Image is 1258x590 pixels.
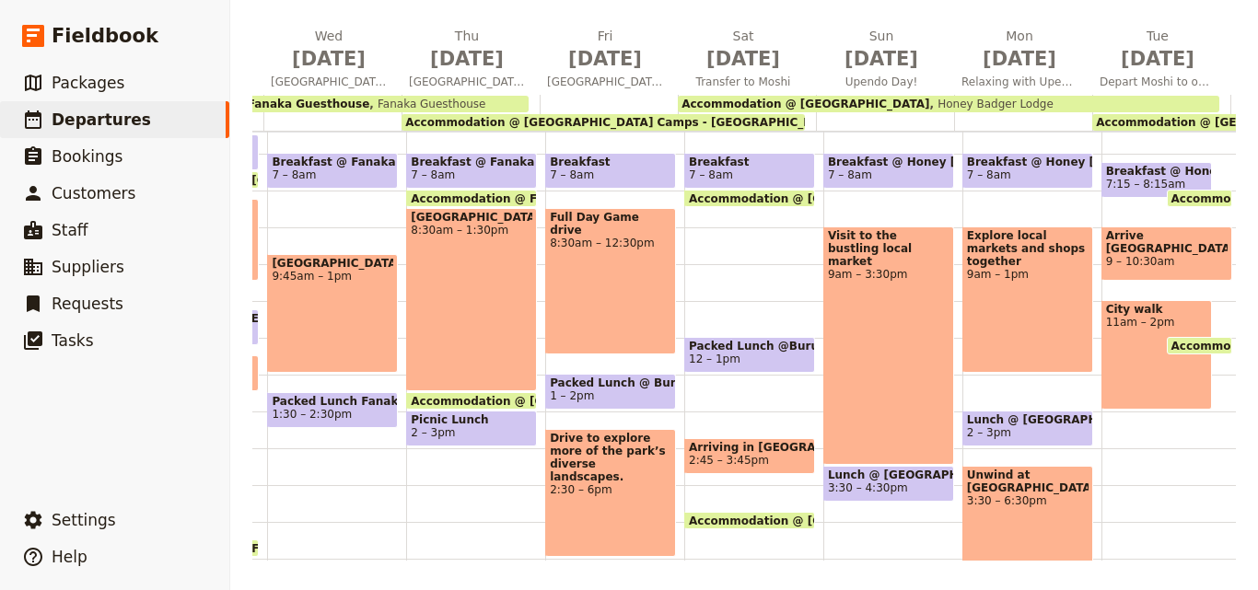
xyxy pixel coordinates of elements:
span: Depart Moshi to on to [GEOGRAPHIC_DATA] [1092,75,1223,89]
span: 3:30 – 6:30pm [967,494,1089,507]
span: Breakfast @ Honey [GEOGRAPHIC_DATA] [967,156,1089,168]
span: 7 – 8am [550,168,594,181]
h2: Mon [961,27,1077,73]
button: Wed [DATE][GEOGRAPHIC_DATA] [263,27,402,95]
span: 9 – 10:30am [1106,255,1228,268]
span: Settings [52,511,116,529]
span: Bookings [52,147,122,166]
button: Tue [DATE]Depart Moshi to on to [GEOGRAPHIC_DATA] [1092,27,1230,95]
span: Fanaka Guesthouse [369,98,485,110]
span: Upendo Day! [816,75,947,89]
span: Packed Lunch @Burunge Tented Lodge [689,340,810,353]
div: [GEOGRAPHIC_DATA]9:45am – 1pm [267,254,398,373]
div: Accommodation @ [GEOGRAPHIC_DATA] [684,512,815,529]
div: Accommodation @ [GEOGRAPHIC_DATA] [1167,190,1232,207]
div: Accommodation @ [GEOGRAPHIC_DATA] [1167,337,1232,354]
div: Accommodation @ [GEOGRAPHIC_DATA] Camps - [GEOGRAPHIC_DATA] [402,114,805,131]
div: Accommodation @ [GEOGRAPHIC_DATA] Camps - [GEOGRAPHIC_DATA] [684,190,815,207]
span: 1 – 2pm [550,389,594,402]
span: 2:45 – 3:45pm [689,454,769,467]
span: Staff [52,221,88,239]
span: [GEOGRAPHIC_DATA] [540,75,670,89]
div: Packed Lunch @ Burunge Tented Lodge1 – 2pm [545,374,676,410]
span: Fieldbook [52,22,158,50]
span: Drive to explore more of the park’s diverse landscapes. [550,432,671,483]
div: Breakfast @ Honey [GEOGRAPHIC_DATA]7:15 – 8:15am [1101,162,1213,198]
span: 11am – 2pm [1106,316,1208,329]
span: Transfer to Moshi [678,75,809,89]
div: Breakfast @ Fanaka Guesthouse7 – 8am [406,153,537,189]
span: Accommodation @ [GEOGRAPHIC_DATA] [689,515,945,526]
span: [DATE] [823,45,939,73]
h2: Sat [685,27,801,73]
span: [GEOGRAPHIC_DATA] [411,211,532,224]
span: 1:30 – 2:30pm [272,408,352,421]
span: Lunch @ [GEOGRAPHIC_DATA] [828,469,949,481]
div: Breakfast @ Fanaka Guesthouse7 – 8am [267,153,398,189]
span: Departures [52,110,151,129]
span: Suppliers [52,258,124,276]
span: Help [52,548,87,566]
div: [GEOGRAPHIC_DATA]8:30am – 1:30pm [406,208,537,391]
span: Tasks [52,331,94,350]
span: Accommodation @ [GEOGRAPHIC_DATA] Camps - [GEOGRAPHIC_DATA] [689,192,1132,204]
span: 9:45am – 1pm [272,270,393,283]
div: Picnic Lunch2 – 3pm [406,411,537,446]
span: [GEOGRAPHIC_DATA] [263,75,394,89]
div: Lunch @ [GEOGRAPHIC_DATA]2 – 3pm [962,411,1093,446]
button: Sun [DATE]Upendo Day! [816,27,954,95]
span: Visit to the bustling local market [828,229,949,268]
span: Packed Lunch Fanaka Guesthouse [272,395,393,408]
h2: Tue [1100,27,1216,73]
span: Accommodation @ Fanaka Guesthouse [411,192,659,204]
span: Honey Badger Lodge [929,98,1053,110]
span: [DATE] [409,45,525,73]
span: 2 – 3pm [967,426,1011,439]
div: Visit to the bustling local market9am – 3:30pm [823,226,954,465]
span: City walk [1106,303,1208,316]
button: Fri [DATE][GEOGRAPHIC_DATA] [540,27,678,95]
div: Accommodation @ [GEOGRAPHIC_DATA]Honey Badger Lodge [678,96,1219,112]
span: Breakfast [550,156,671,168]
div: Breakfast7 – 8am [545,153,676,189]
span: 9am – 1pm [967,268,1089,281]
div: Explore local markets and shops together9am – 1pm [962,226,1093,373]
button: Sat [DATE]Transfer to Moshi [678,27,816,95]
span: Requests [52,295,123,313]
span: Packed Lunch @ [GEOGRAPHIC_DATA] [PERSON_NAME][GEOGRAPHIC_DATA] [134,312,255,325]
span: [DATE] [685,45,801,73]
span: Accommodation @ [GEOGRAPHIC_DATA] Camps - [GEOGRAPHIC_DATA] [405,116,840,129]
span: 2:30 – 6pm [550,483,671,496]
span: Accommodation @ [GEOGRAPHIC_DATA] [681,98,929,110]
div: Arriving in [GEOGRAPHIC_DATA]2:45 – 3:45pm [684,438,815,474]
div: Breakfast @ Honey [GEOGRAPHIC_DATA]7 – 8am [823,153,954,189]
span: Arrive [GEOGRAPHIC_DATA] [1106,229,1228,255]
button: Mon [DATE]Relaxing with Upendo [954,27,1092,95]
span: Breakfast @ Honey [GEOGRAPHIC_DATA] [1106,165,1208,178]
span: [GEOGRAPHIC_DATA] [402,75,532,89]
span: 7 – 8am [967,168,1011,181]
div: Full Day Game drive8:30am – 12:30pm [545,208,676,354]
span: [DATE] [1100,45,1216,73]
span: [DATE] [961,45,1077,73]
span: 7 – 8am [828,168,872,181]
div: Packed Lunch Fanaka Guesthouse1:30 – 2:30pm [267,392,398,428]
span: Lunch @ [GEOGRAPHIC_DATA] [967,413,1089,426]
span: 8:30am – 12:30pm [550,237,671,249]
span: 9am – 3:30pm [828,268,949,281]
span: Breakfast @ Fanaka Guesthouse [411,156,532,168]
div: Drive to explore more of the park’s diverse landscapes.2:30 – 6pm [545,429,676,557]
span: [GEOGRAPHIC_DATA] [272,257,393,270]
div: Accommodation @ [GEOGRAPHIC_DATA] Camps - [GEOGRAPHIC_DATA] [406,392,537,410]
div: Lunch @ [GEOGRAPHIC_DATA]3:30 – 4:30pm [823,466,954,502]
span: Explore local markets and shops together [967,229,1089,268]
h2: Sun [823,27,939,73]
button: Thu [DATE][GEOGRAPHIC_DATA] [402,27,540,95]
span: 2 – 3pm [411,426,455,439]
span: Packed Lunch @ Burunge Tented Lodge [550,376,671,389]
span: Accommodation @ [GEOGRAPHIC_DATA] Camps - [GEOGRAPHIC_DATA] [411,395,854,407]
div: Accommodation @ Fanaka GuesthouseFanaka Guesthouse [125,96,529,112]
span: Customers [52,184,135,202]
div: City walk11am – 2pm [1101,300,1213,410]
div: Accommodation @ Fanaka Guesthouse [406,190,537,207]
